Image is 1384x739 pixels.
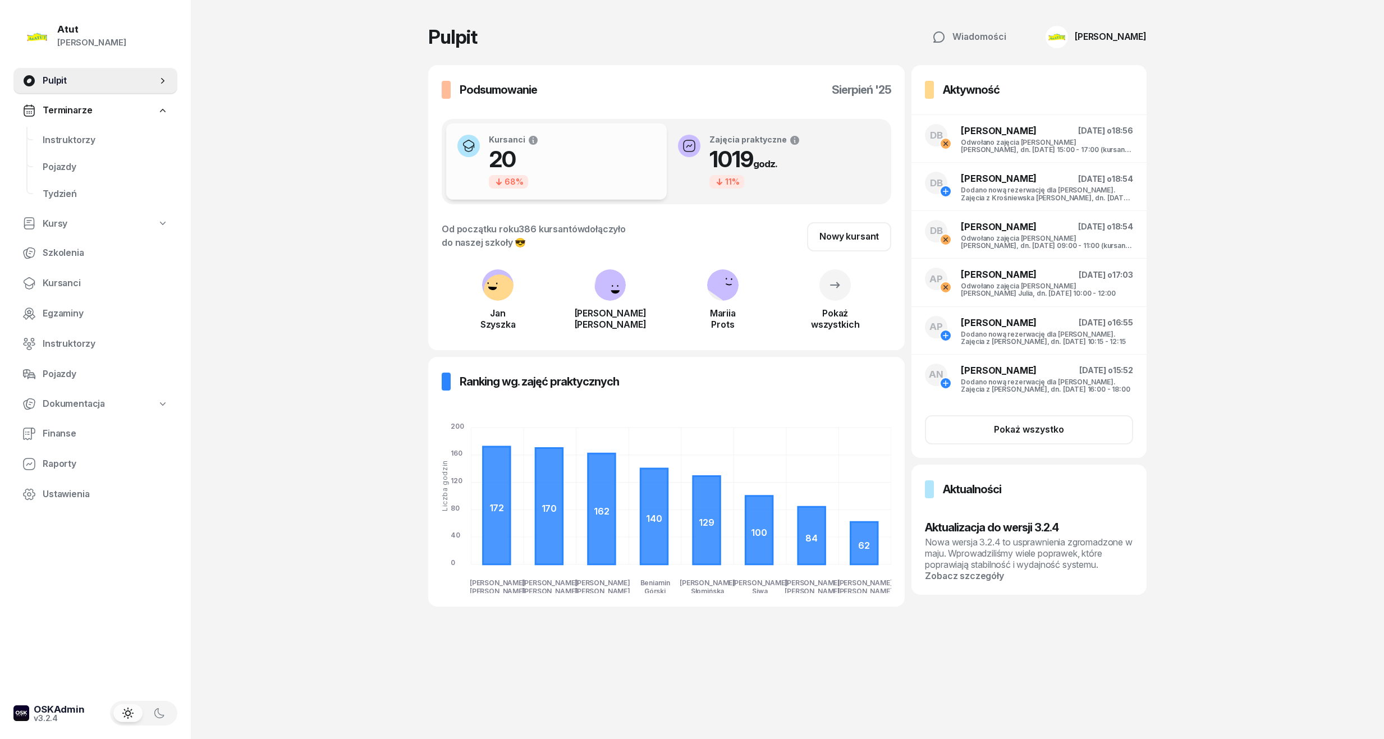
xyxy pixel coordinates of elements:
div: Dodano nową rezerwację dla [PERSON_NAME]. Zajęcia z [PERSON_NAME], dn. [DATE] 16:00 - 18:00 [961,378,1133,393]
tspan: 200 [451,422,464,430]
a: Nowy kursant [807,222,891,251]
a: [PERSON_NAME][PERSON_NAME] [554,292,666,330]
span: AN [929,370,943,379]
span: Szkolenia [43,246,168,260]
span: DB [930,226,943,236]
a: Instruktorzy [13,331,177,357]
span: DB [930,131,943,140]
div: [PERSON_NAME] [PERSON_NAME] [554,307,666,330]
h1: 1019 [709,146,800,173]
span: [DATE] o [1079,365,1113,375]
span: 18:54 [1112,174,1133,183]
div: Kursanci [489,135,539,146]
button: Pokaż wszystko [925,415,1133,444]
span: 386 kursantów [519,223,584,235]
div: Jan Szyszka [442,307,554,330]
h3: Podsumowanie [460,81,537,99]
span: Kursanci [43,276,168,291]
h1: Pulpit [428,27,477,47]
a: AktualnościAktualizacja do wersji 3.2.4Nowa wersja 3.2.4 to usprawnienia zgromadzone w maju. Wpro... [911,465,1147,595]
tspan: Beniamin [640,579,670,587]
span: 17:03 [1112,270,1133,279]
a: AktywnośćDB[PERSON_NAME][DATE] o18:56Odwołano zajęcia [PERSON_NAME] [PERSON_NAME], dn. [DATE] 15:... [911,65,1147,458]
div: Wiadomości [932,30,1006,44]
span: Pojazdy [43,367,168,382]
span: Pojazdy [43,160,168,175]
a: Kursanci [13,270,177,297]
span: Pulpit [43,74,157,88]
tspan: [PERSON_NAME] [837,579,893,587]
span: Tydzień [43,187,168,201]
tspan: [PERSON_NAME] [575,587,630,595]
div: Od początku roku dołączyło do naszej szkoły 😎 [442,222,626,249]
span: 18:56 [1112,126,1133,135]
div: 68% [489,175,528,189]
div: OSKAdmin [34,705,85,714]
div: [PERSON_NAME] [57,35,126,50]
tspan: [PERSON_NAME] [732,579,788,587]
span: [DATE] o [1078,222,1112,231]
div: Liczba godzin [441,460,448,511]
span: Instruktorzy [43,337,168,351]
tspan: Słomińska [691,587,725,595]
div: Atut [57,25,126,34]
a: MariiaProts [667,292,779,330]
tspan: [PERSON_NAME] [785,587,840,595]
div: Dodano nową rezerwację dla [PERSON_NAME]. Zajęcia z [PERSON_NAME], dn. [DATE] 10:15 - 12:15 [961,331,1133,345]
small: godz. [753,158,777,169]
tspan: 160 [451,449,462,457]
a: Tydzień [34,181,177,208]
a: Raporty [13,451,177,478]
span: DB [930,178,943,188]
span: AP [929,274,943,284]
span: [PERSON_NAME] [961,269,1037,280]
span: [DATE] o [1079,318,1112,327]
span: [PERSON_NAME] [961,173,1037,184]
span: Ustawienia [43,487,168,502]
a: Szkolenia [13,240,177,267]
span: [DATE] o [1078,126,1112,135]
tspan: [PERSON_NAME] [522,587,578,595]
div: Mariia Prots [667,307,779,330]
span: Terminarze [43,103,92,118]
span: Egzaminy [43,306,168,321]
h3: Ranking wg. zajęć praktycznych [460,373,619,391]
div: 11% [709,175,744,189]
span: [PERSON_NAME] [961,317,1037,328]
span: 16:55 [1112,318,1133,327]
tspan: [PERSON_NAME] [470,579,525,587]
a: Pulpit [13,67,177,94]
div: Odwołano zajęcia [PERSON_NAME] [PERSON_NAME] Julia, dn. [DATE] 10:00 - 12:00 [961,282,1133,297]
div: Odwołano zajęcia [PERSON_NAME] [PERSON_NAME], dn. [DATE] 15:00 - 17:00 (kursant odwołał) [961,139,1133,153]
tspan: [PERSON_NAME] [470,587,525,595]
span: 15:52 [1113,365,1133,375]
tspan: 40 [451,531,460,539]
h1: 20 [489,146,539,173]
a: Egzaminy [13,300,177,327]
span: Finanse [43,426,168,441]
span: Dokumentacja [43,397,105,411]
tspan: [PERSON_NAME] [522,579,578,587]
span: Instruktorzy [43,133,168,148]
button: Zajęcia praktyczne1019godz.11% [667,123,887,200]
a: Instruktorzy [34,127,177,154]
div: Pokaż wszystko [994,423,1064,437]
span: [PERSON_NAME] [961,125,1037,136]
tspan: [PERSON_NAME] [837,587,893,595]
a: Pojazdy [13,361,177,388]
div: Nowa wersja 3.2.4 to usprawnienia zgromadzone w maju. Wprowadziliśmy wiele poprawek, które popraw... [925,536,1133,581]
button: Wiadomości [920,22,1019,52]
h3: Aktualizacja do wersji 3.2.4 [925,518,1133,536]
a: Finanse [13,420,177,447]
span: [DATE] o [1079,270,1112,279]
tspan: 0 [451,558,455,567]
img: logo-xs-dark@2x.png [13,705,29,721]
div: Zajęcia praktyczne [709,135,800,146]
a: Pojazdy [34,154,177,181]
div: Pokaż wszystkich [779,307,891,330]
div: Nowy kursant [819,229,879,244]
div: v3.2.4 [34,714,85,722]
a: Kursy [13,211,177,237]
tspan: [PERSON_NAME] [680,579,735,587]
h3: Aktywność [943,81,1000,99]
